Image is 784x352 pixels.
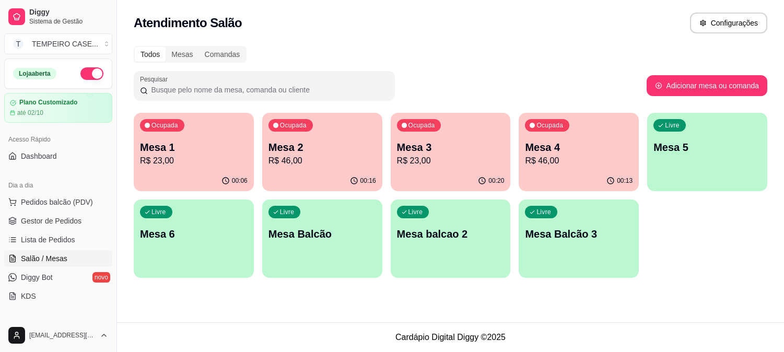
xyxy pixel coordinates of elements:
[151,208,166,216] p: Livre
[148,85,389,95] input: Pesquisar
[268,140,376,155] p: Mesa 2
[21,216,81,226] span: Gestor de Pedidos
[391,200,511,278] button: LivreMesa balcao 2
[653,140,761,155] p: Mesa 5
[13,68,56,79] div: Loja aberta
[408,121,435,130] p: Ocupada
[647,75,767,96] button: Adicionar mesa ou comanda
[4,269,112,286] a: Diggy Botnovo
[29,17,108,26] span: Sistema de Gestão
[140,75,171,84] label: Pesquisar
[647,113,767,191] button: LivreMesa 5
[536,121,563,130] p: Ocupada
[397,155,505,167] p: R$ 23,00
[4,213,112,229] a: Gestor de Pedidos
[13,39,24,49] span: T
[4,194,112,210] button: Pedidos balcão (PDV)
[525,155,633,167] p: R$ 46,00
[4,288,112,304] a: KDS
[21,151,57,161] span: Dashboard
[525,140,633,155] p: Mesa 4
[525,227,633,241] p: Mesa Balcão 3
[17,109,43,117] article: até 02/10
[140,227,248,241] p: Mesa 6
[21,197,93,207] span: Pedidos balcão (PDV)
[80,67,103,80] button: Alterar Status
[488,177,504,185] p: 00:20
[617,177,633,185] p: 00:13
[4,231,112,248] a: Lista de Pedidos
[408,208,423,216] p: Livre
[268,227,376,241] p: Mesa Balcão
[21,234,75,245] span: Lista de Pedidos
[134,200,254,278] button: LivreMesa 6
[690,13,767,33] button: Configurações
[21,253,67,264] span: Salão / Mesas
[665,121,680,130] p: Livre
[140,155,248,167] p: R$ 23,00
[4,250,112,267] a: Salão / Mesas
[519,113,639,191] button: OcupadaMesa 4R$ 46,0000:13
[360,177,376,185] p: 00:16
[519,200,639,278] button: LivreMesa Balcão 3
[21,272,53,283] span: Diggy Bot
[166,47,198,62] div: Mesas
[29,331,96,339] span: [EMAIL_ADDRESS][DOMAIN_NAME]
[397,140,505,155] p: Mesa 3
[4,177,112,194] div: Dia a dia
[391,113,511,191] button: OcupadaMesa 3R$ 23,0000:20
[19,99,77,107] article: Plano Customizado
[32,39,98,49] div: TEMPEIRO CASE ...
[262,113,382,191] button: OcupadaMesa 2R$ 46,0000:16
[4,131,112,148] div: Acesso Rápido
[4,33,112,54] button: Select a team
[135,47,166,62] div: Todos
[232,177,248,185] p: 00:06
[397,227,505,241] p: Mesa balcao 2
[134,15,242,31] h2: Atendimento Salão
[280,121,307,130] p: Ocupada
[199,47,246,62] div: Comandas
[117,322,784,352] footer: Cardápio Digital Diggy © 2025
[134,113,254,191] button: OcupadaMesa 1R$ 23,0000:06
[151,121,178,130] p: Ocupada
[4,148,112,165] a: Dashboard
[21,291,36,301] span: KDS
[536,208,551,216] p: Livre
[140,140,248,155] p: Mesa 1
[4,93,112,123] a: Plano Customizadoaté 02/10
[280,208,295,216] p: Livre
[268,155,376,167] p: R$ 46,00
[4,4,112,29] a: DiggySistema de Gestão
[29,8,108,17] span: Diggy
[4,317,112,334] div: Catálogo
[4,323,112,348] button: [EMAIL_ADDRESS][DOMAIN_NAME]
[262,200,382,278] button: LivreMesa Balcão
